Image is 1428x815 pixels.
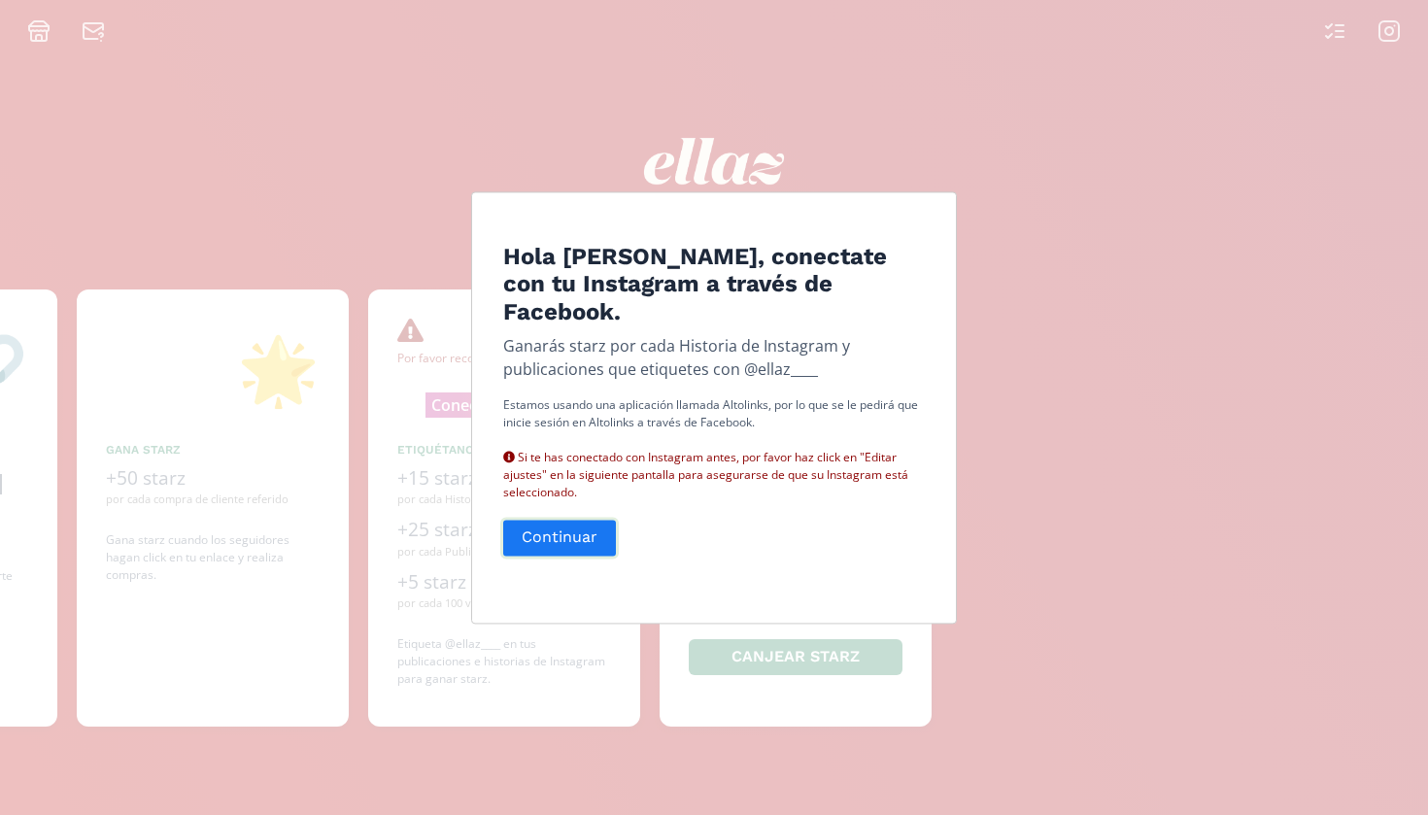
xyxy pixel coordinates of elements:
h4: Hola [PERSON_NAME], conectate con tu Instagram a través de Facebook. [503,243,925,326]
div: Si te has conectado con Instagram antes, por favor haz click en "Editar ajustes" en la siguiente ... [503,431,925,501]
p: Estamos usando una aplicación llamada Altolinks, por lo que se le pedirá que inicie sesión en Alt... [503,396,925,501]
button: Continuar [500,517,619,559]
div: Edit Program [471,191,957,624]
p: Ganarás starz por cada Historia de Instagram y publicaciones que etiquetes con @ellaz____ [503,334,925,381]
